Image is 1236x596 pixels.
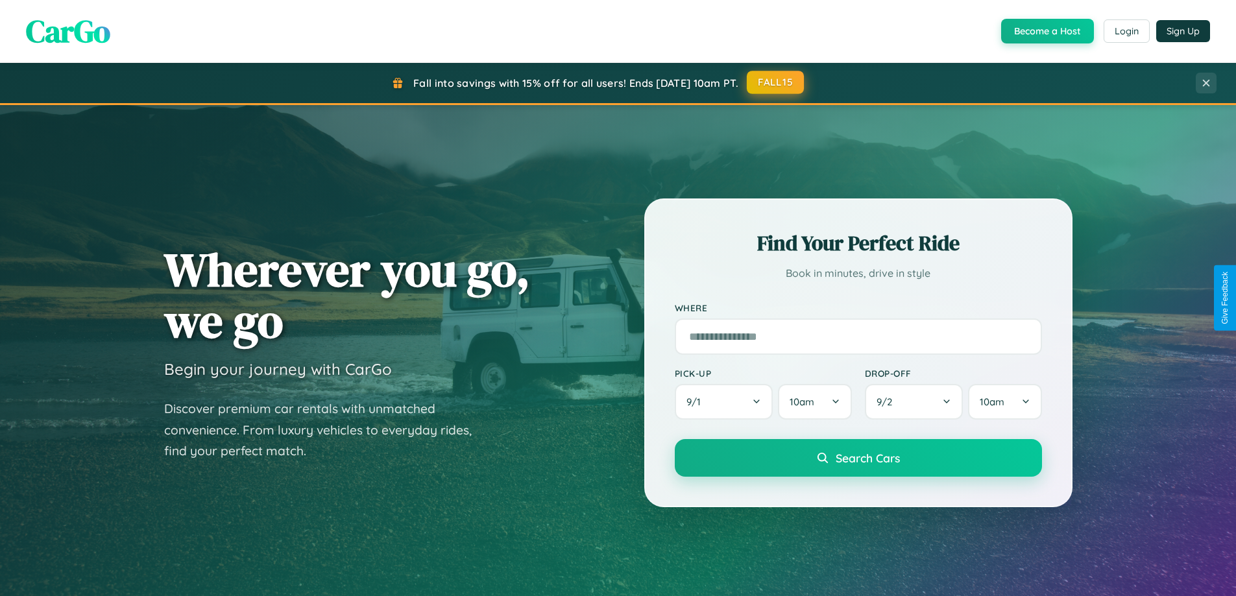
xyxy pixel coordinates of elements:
button: Sign Up [1156,20,1210,42]
label: Where [675,302,1042,313]
button: Become a Host [1001,19,1094,43]
button: Login [1104,19,1150,43]
button: FALL15 [747,71,804,94]
button: 9/1 [675,384,773,420]
span: 9 / 2 [877,396,899,408]
label: Drop-off [865,368,1042,379]
label: Pick-up [675,368,852,379]
button: 10am [778,384,851,420]
span: Search Cars [836,451,900,465]
span: 10am [790,396,814,408]
p: Book in minutes, drive in style [675,264,1042,283]
button: 10am [968,384,1041,420]
h3: Begin your journey with CarGo [164,359,392,379]
span: 9 / 1 [686,396,707,408]
span: Fall into savings with 15% off for all users! Ends [DATE] 10am PT. [413,77,738,89]
h1: Wherever you go, we go [164,244,530,346]
button: 9/2 [865,384,963,420]
button: Search Cars [675,439,1042,477]
span: CarGo [26,10,110,53]
div: Give Feedback [1220,272,1230,324]
h2: Find Your Perfect Ride [675,229,1042,257]
p: Discover premium car rentals with unmatched convenience. From luxury vehicles to everyday rides, ... [164,398,489,462]
span: 10am [980,396,1004,408]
